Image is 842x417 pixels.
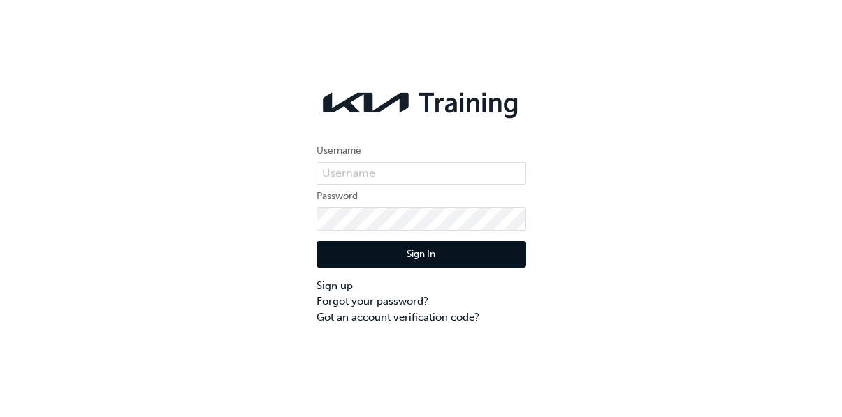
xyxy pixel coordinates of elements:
a: Forgot your password? [317,293,526,309]
img: kia-training [317,84,526,122]
a: Sign up [317,278,526,294]
button: Sign In [317,241,526,268]
a: Got an account verification code? [317,309,526,325]
input: Username [317,162,526,186]
label: Password [317,188,526,205]
label: Username [317,142,526,159]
